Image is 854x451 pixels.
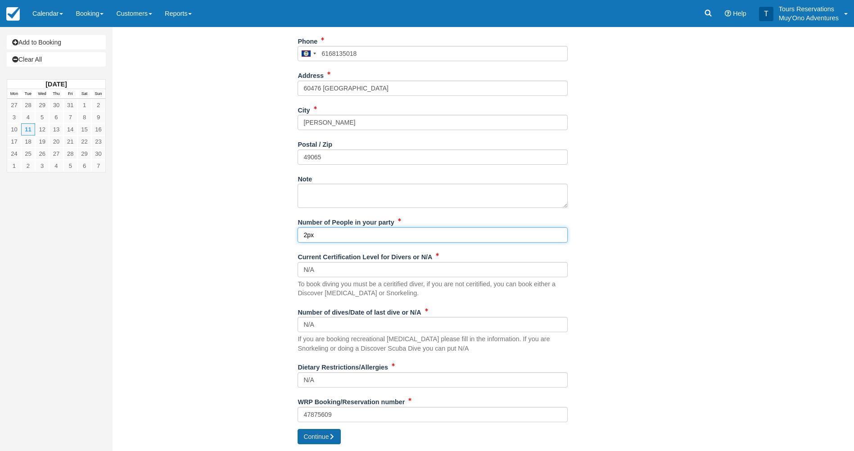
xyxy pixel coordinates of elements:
a: 28 [21,99,35,111]
label: Number of People in your party [298,215,394,227]
a: 17 [7,135,21,148]
a: 30 [91,148,105,160]
th: Fri [63,89,77,99]
label: City [298,103,310,115]
button: Continue [298,429,341,444]
label: Number of dives/Date of last dive or N/A [298,305,421,317]
th: Sun [91,89,105,99]
a: 3 [35,160,49,172]
a: 4 [49,160,63,172]
a: 19 [35,135,49,148]
a: 16 [91,123,105,135]
a: 14 [63,123,77,135]
label: Dietary Restrictions/Allergies [298,360,388,372]
th: Mon [7,89,21,99]
a: 7 [63,111,77,123]
i: Help [725,10,731,17]
a: Add to Booking [7,35,106,50]
p: To book diving you must be a ceritified diver, if you are not ceritified, you can book either a D... [298,280,568,298]
a: 29 [77,148,91,160]
a: 2 [21,160,35,172]
a: 9 [91,111,105,123]
a: 22 [77,135,91,148]
th: Tue [21,89,35,99]
a: 6 [49,111,63,123]
a: 8 [77,111,91,123]
p: Muy'Ono Adventures [779,14,839,23]
a: 5 [63,160,77,172]
a: 3 [7,111,21,123]
label: Current Certification Level for Divers or N/A [298,249,432,262]
a: 30 [49,99,63,111]
img: checkfront-main-nav-mini-logo.png [6,7,20,21]
p: If you are booking recreational [MEDICAL_DATA] please fill in the information. If you are Snorkel... [298,334,568,353]
a: 2 [91,99,105,111]
th: Sat [77,89,91,99]
a: 26 [35,148,49,160]
a: 29 [35,99,49,111]
th: Wed [35,89,49,99]
a: 27 [7,99,21,111]
label: Postal / Zip [298,137,332,149]
a: 10 [7,123,21,135]
a: 1 [77,99,91,111]
a: 6 [77,160,91,172]
a: 31 [63,99,77,111]
p: Tours Reservations [779,5,839,14]
a: 1 [7,160,21,172]
a: 4 [21,111,35,123]
label: Phone [298,34,317,46]
a: 18 [21,135,35,148]
label: Address [298,68,324,81]
a: 13 [49,123,63,135]
a: 7 [91,160,105,172]
a: 27 [49,148,63,160]
th: Thu [49,89,63,99]
a: 24 [7,148,21,160]
a: Clear All [7,52,106,67]
a: 25 [21,148,35,160]
label: WRP Booking/Reservation number [298,394,405,407]
a: 15 [77,123,91,135]
strong: [DATE] [45,81,67,88]
a: 23 [91,135,105,148]
a: 12 [35,123,49,135]
a: 20 [49,135,63,148]
a: 21 [63,135,77,148]
a: 28 [63,148,77,160]
div: Belize: +501 [298,46,319,61]
span: Help [733,10,746,17]
label: Note [298,171,312,184]
a: 11 [21,123,35,135]
div: T [759,7,773,21]
a: 5 [35,111,49,123]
